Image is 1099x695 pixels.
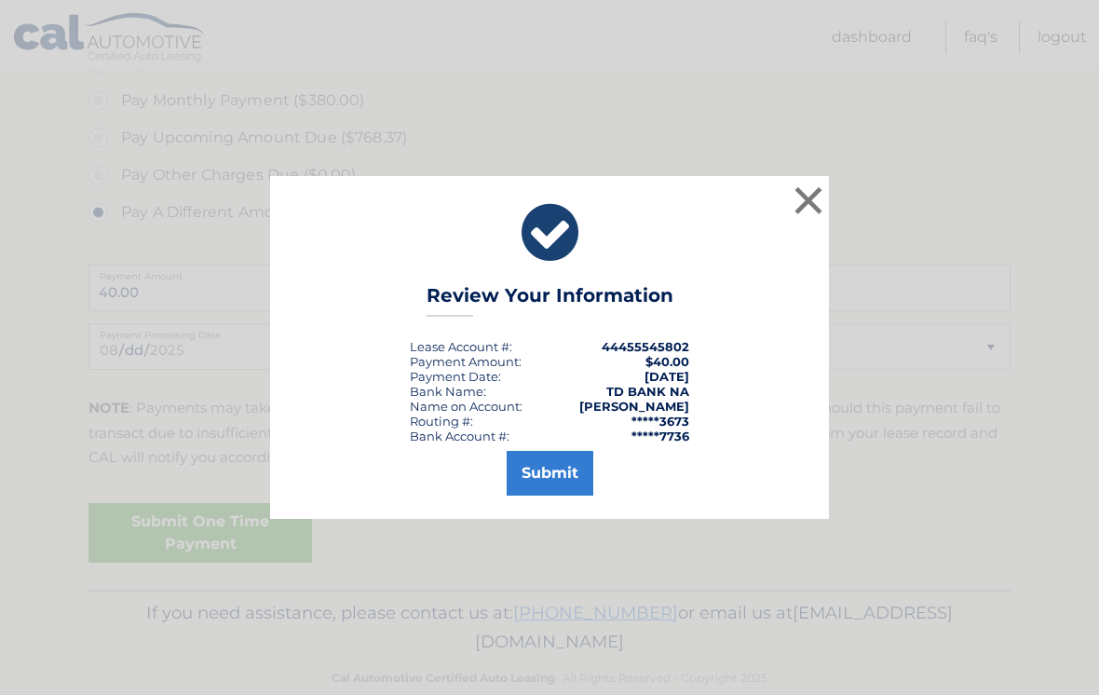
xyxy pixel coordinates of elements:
span: Payment Date [410,369,498,384]
strong: [PERSON_NAME] [579,399,689,414]
div: Name on Account: [410,399,522,414]
div: Bank Name: [410,384,486,399]
div: Bank Account #: [410,429,509,443]
span: $40.00 [645,354,689,369]
div: : [410,369,501,384]
strong: 44455545802 [602,339,689,354]
button: Submit [507,451,593,496]
div: Lease Account #: [410,339,512,354]
h3: Review Your Information [427,284,673,317]
button: × [790,182,827,219]
span: [DATE] [644,369,689,384]
div: Payment Amount: [410,354,522,369]
strong: TD BANK NA [606,384,689,399]
div: Routing #: [410,414,473,429]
